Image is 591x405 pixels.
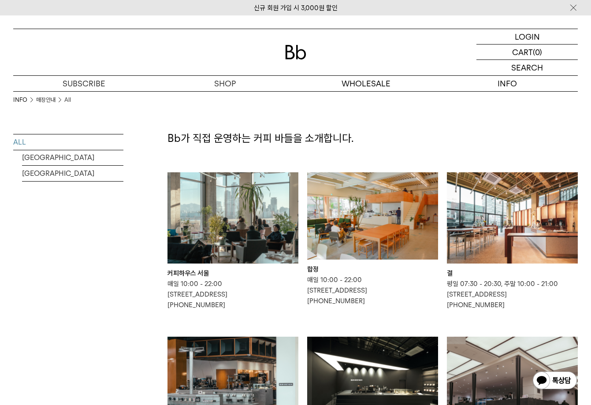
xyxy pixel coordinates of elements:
[447,268,578,279] div: 결
[167,268,298,279] div: 커피하우스 서울
[36,96,56,104] a: 매장안내
[13,134,123,150] a: ALL
[511,60,543,75] p: SEARCH
[13,96,36,104] li: INFO
[532,371,578,392] img: 카카오톡 채널 1:1 채팅 버튼
[533,45,542,59] p: (0)
[22,166,123,181] a: [GEOGRAPHIC_DATA]
[307,275,438,306] p: 매일 10:00 - 22:00 [STREET_ADDRESS] [PHONE_NUMBER]
[167,279,298,310] p: 매일 10:00 - 22:00 [STREET_ADDRESS] [PHONE_NUMBER]
[307,264,438,275] div: 합정
[167,131,578,146] p: Bb가 직접 운영하는 커피 바들을 소개합니다.
[254,4,338,12] a: 신규 회원 가입 시 3,000원 할인
[154,76,295,91] a: SHOP
[13,76,154,91] a: SUBSCRIBE
[437,76,578,91] p: INFO
[476,45,578,60] a: CART (0)
[476,29,578,45] a: LOGIN
[167,172,298,264] img: 커피하우스 서울
[285,45,306,59] img: 로고
[515,29,540,44] p: LOGIN
[512,45,533,59] p: CART
[64,96,71,104] a: All
[167,172,298,311] a: 커피하우스 서울 커피하우스 서울 매일 10:00 - 22:00[STREET_ADDRESS][PHONE_NUMBER]
[296,76,437,91] p: WHOLESALE
[22,150,123,165] a: [GEOGRAPHIC_DATA]
[447,172,578,311] a: 결 결 평일 07:30 - 20:30, 주말 10:00 - 21:00[STREET_ADDRESS][PHONE_NUMBER]
[307,172,438,260] img: 합정
[307,172,438,306] a: 합정 합정 매일 10:00 - 22:00[STREET_ADDRESS][PHONE_NUMBER]
[447,279,578,310] p: 평일 07:30 - 20:30, 주말 10:00 - 21:00 [STREET_ADDRESS] [PHONE_NUMBER]
[447,172,578,264] img: 결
